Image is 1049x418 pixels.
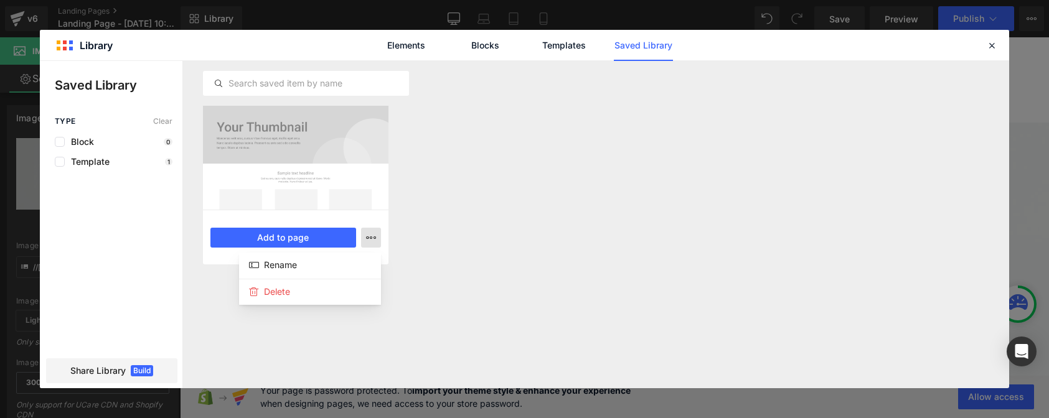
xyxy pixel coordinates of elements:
a: Saved Library [614,30,673,61]
p: Delete [264,286,290,297]
a: Templates [535,30,594,61]
div: Open Intercom Messenger [1007,337,1037,366]
a: Elements [377,30,436,61]
h1: Your heading text goes here [70,53,799,79]
a: Blocks [456,30,515,61]
p: Rename [264,259,297,271]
